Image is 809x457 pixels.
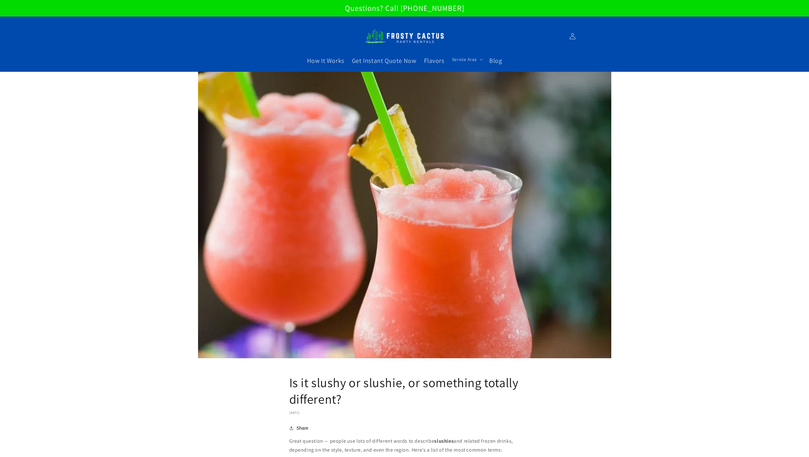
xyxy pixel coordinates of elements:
[303,53,348,69] a: How It Works
[348,53,420,69] a: Get Instant Quote Now
[198,72,611,358] img: Slushy slushie margarita
[489,57,502,65] span: Blog
[352,57,416,65] span: Get Instant Quote Now
[289,411,300,415] time: [DATE]
[365,25,444,47] img: Frosty Cactus Margarita machine rentals Slushy machine rentals dirt soda dirty slushies
[452,57,477,62] span: Service Area
[424,57,444,65] span: Flavors
[420,53,448,69] a: Flavors
[485,53,506,69] a: Blog
[307,57,344,65] span: How It Works
[289,374,520,407] h1: Is it slushy or slushie, or something totally different?
[448,53,485,66] summary: Service Area
[289,424,310,432] button: Share
[434,438,454,444] strong: slushies
[289,437,520,455] p: Great question — people use lots of different words to describe and related frozen drinks, depend...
